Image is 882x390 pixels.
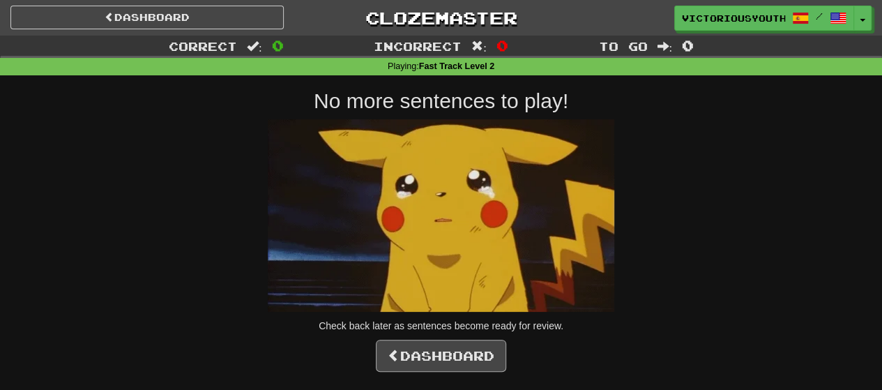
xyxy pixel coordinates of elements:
[169,39,237,53] span: Correct
[816,11,823,21] span: /
[674,6,854,31] a: victoriousyouth /
[657,40,672,52] span: :
[682,37,694,54] span: 0
[272,37,284,54] span: 0
[682,12,785,24] span: victoriousyouth
[376,340,506,372] a: Dashboard
[305,6,578,30] a: Clozemaster
[268,119,614,312] img: sad-pikachu.gif
[496,37,508,54] span: 0
[44,89,839,112] h2: No more sentences to play!
[44,319,839,333] p: Check back later as sentences become ready for review.
[10,6,284,29] a: Dashboard
[247,40,262,52] span: :
[419,61,495,71] strong: Fast Track Level 2
[598,39,647,53] span: To go
[374,39,462,53] span: Incorrect
[471,40,487,52] span: :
